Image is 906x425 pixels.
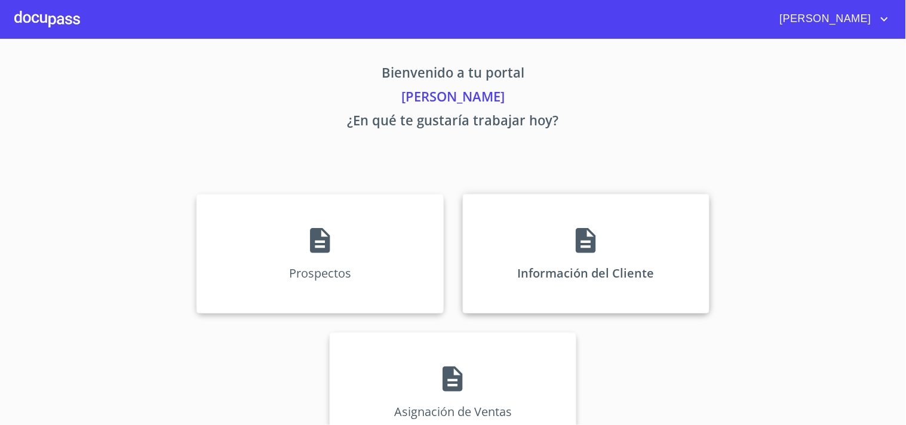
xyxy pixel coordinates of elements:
p: Prospectos [289,265,351,281]
p: Asignación de Ventas [394,404,512,420]
span: [PERSON_NAME] [771,10,877,29]
p: Bienvenido a tu portal [85,63,821,87]
p: ¿En qué te gustaría trabajar hoy? [85,110,821,134]
p: Información del Cliente [518,265,655,281]
button: account of current user [771,10,892,29]
p: [PERSON_NAME] [85,87,821,110]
